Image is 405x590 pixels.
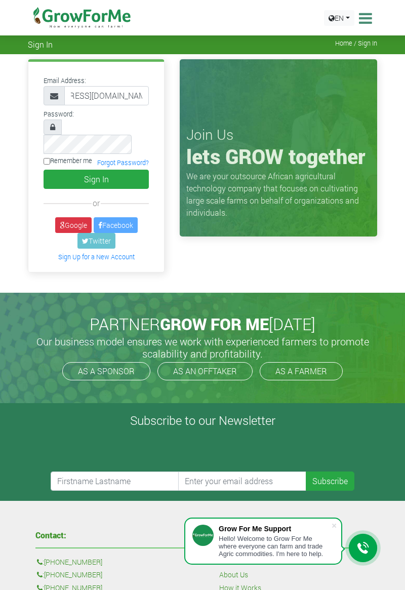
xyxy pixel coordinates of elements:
[219,569,248,580] a: About Us
[219,525,331,533] div: Grow For Me Support
[186,126,371,143] h3: Join Us
[51,432,205,471] iframe: reCAPTCHA
[306,471,354,491] button: Subscribe
[51,471,179,491] input: Firstname Lastname
[219,535,331,558] div: Hello! Welcome to Grow For Me where everyone can farm and trade Agric commodities. I'm here to help.
[44,109,74,119] label: Password:
[44,557,102,568] a: [PHONE_NUMBER]
[186,144,371,169] h1: lets GROW together
[28,40,53,49] span: Sign In
[64,86,149,105] input: Email Address
[44,569,102,580] a: [PHONE_NUMBER]
[58,253,135,261] a: Sign Up for a New Account
[62,362,150,380] a: AS A SPONSOR
[44,158,50,165] input: Remember me
[160,313,269,335] span: GROW FOR ME
[186,170,371,219] p: We are your outsource African agricultural technology company that focuses on cultivating large s...
[55,217,92,233] a: Google
[44,76,86,86] label: Email Address:
[37,569,186,580] p: :
[324,10,354,26] a: EN
[44,170,149,189] button: Sign In
[32,314,373,334] h2: PARTNER [DATE]
[30,335,375,360] h5: Our business model ensures we work with experienced farmers to promote scalability and profitabil...
[37,557,186,568] p: :
[35,531,187,539] h4: Contact:
[97,159,149,167] a: Forgot Password?
[335,40,377,47] span: Home / Sign In
[178,471,307,491] input: Enter your email address
[157,362,253,380] a: AS AN OFFTAKER
[260,362,343,380] a: AS A FARMER
[13,413,392,428] h4: Subscribe to our Newsletter
[44,197,149,209] div: or
[44,156,92,166] label: Remember me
